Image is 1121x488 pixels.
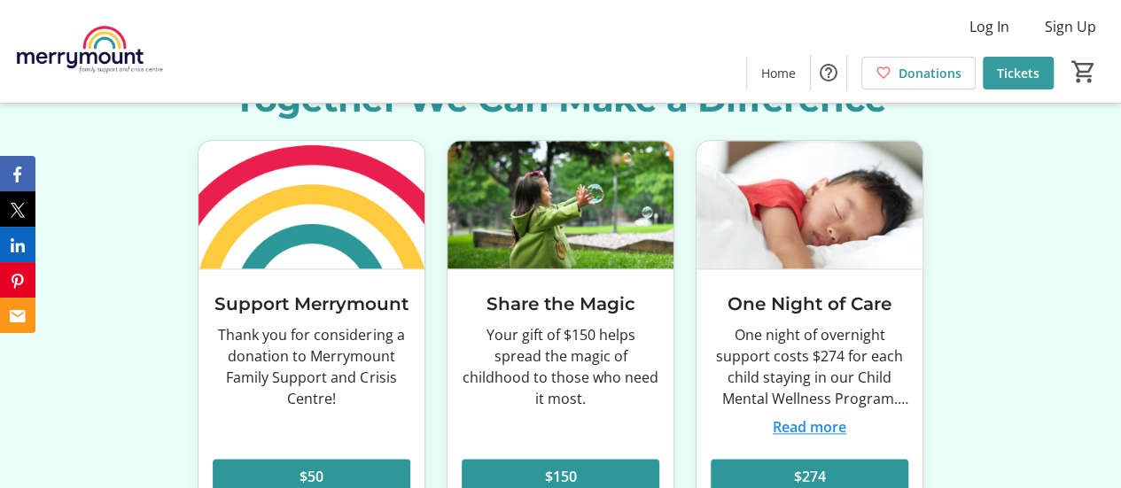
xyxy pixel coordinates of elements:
button: Log In [955,12,1024,41]
span: Donations [899,64,961,82]
button: Help [811,55,846,90]
h3: Share the Magic [462,290,659,317]
div: One night of overnight support costs $274 for each child staying in our Child Mental Wellness Pro... [711,324,908,409]
img: One Night of Care [697,141,922,267]
span: $274 [794,466,826,487]
a: Donations [861,57,976,89]
span: Tickets [997,64,1039,82]
button: Sign Up [1031,12,1110,41]
span: Sign Up [1045,16,1096,37]
span: $150 [544,466,576,487]
div: Thank you for considering a donation to Merrymount Family Support and Crisis Centre! [213,324,410,409]
span: Log In [969,16,1009,37]
img: Support Merrymount [199,141,424,267]
h3: Support Merrymount [213,290,410,317]
a: Home [747,57,810,89]
div: Your gift of $150 helps spread the magic of childhood to those who need it most. [462,324,659,409]
span: Home [761,64,796,82]
img: Share the Magic [448,141,673,267]
button: Read more [773,416,846,438]
a: Tickets [983,57,1054,89]
img: Merrymount Family Support and Crisis Centre's Logo [11,7,168,96]
h3: One Night of Care [711,290,908,317]
span: $50 [300,466,323,487]
button: Cart [1068,56,1100,88]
